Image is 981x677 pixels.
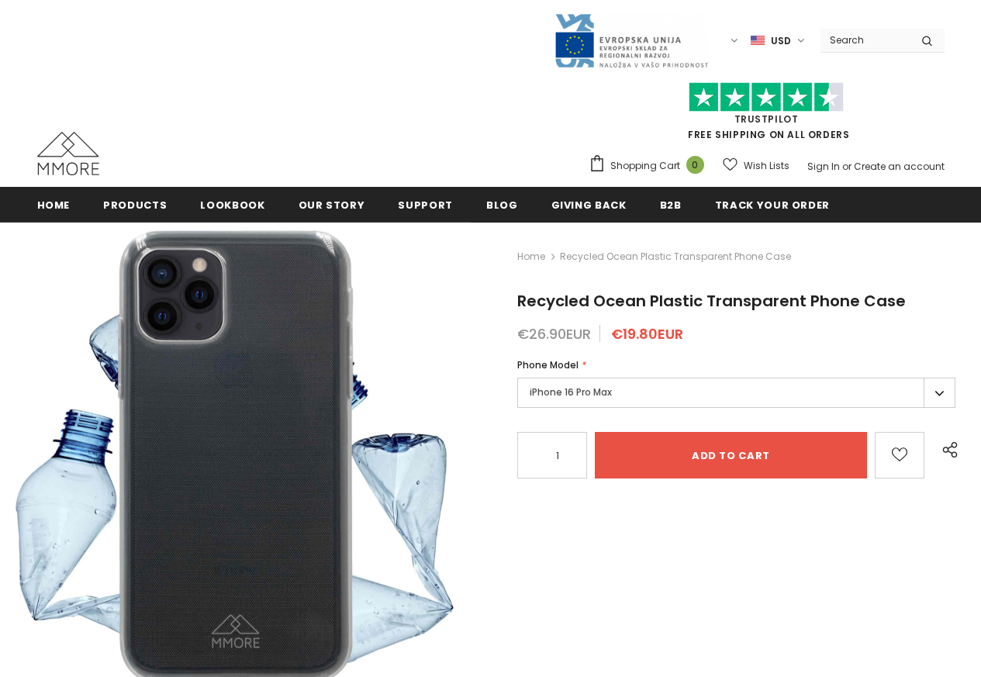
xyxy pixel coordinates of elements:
span: 0 [686,156,704,174]
span: FREE SHIPPING ON ALL ORDERS [589,89,945,141]
span: Wish Lists [744,158,789,174]
input: Add to cart [595,432,867,478]
img: Javni Razpis [554,12,709,69]
span: Lookbook [200,198,264,212]
a: Wish Lists [723,152,789,179]
a: Home [517,247,545,266]
a: Create an account [854,160,945,173]
span: Shopping Cart [610,158,680,174]
span: €19.80EUR [611,324,683,344]
span: USD [771,33,791,49]
a: Blog [486,187,518,222]
a: Giving back [551,187,627,222]
input: Search Site [820,29,910,51]
a: Home [37,187,71,222]
a: Track your order [715,187,830,222]
span: Phone Model [517,358,579,371]
span: Products [103,198,167,212]
span: Giving back [551,198,627,212]
span: Home [37,198,71,212]
a: Trustpilot [734,112,799,126]
label: iPhone 16 Pro Max [517,378,955,408]
span: support [398,198,453,212]
img: Trust Pilot Stars [689,82,844,112]
span: or [842,160,851,173]
span: Our Story [299,198,365,212]
a: Our Story [299,187,365,222]
a: Lookbook [200,187,264,222]
span: Recycled Ocean Plastic Transparent Phone Case [517,290,906,312]
a: Sign In [807,160,840,173]
a: Products [103,187,167,222]
a: Shopping Cart 0 [589,154,712,178]
span: Blog [486,198,518,212]
img: USD [751,34,765,47]
span: Track your order [715,198,830,212]
a: B2B [660,187,682,222]
a: Javni Razpis [554,33,709,47]
span: €26.90EUR [517,324,591,344]
img: MMORE Cases [37,132,99,175]
span: Recycled Ocean Plastic Transparent Phone Case [560,247,791,266]
span: B2B [660,198,682,212]
a: support [398,187,453,222]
